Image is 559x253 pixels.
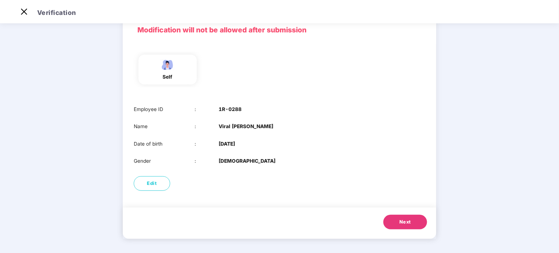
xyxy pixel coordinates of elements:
img: svg+xml;base64,PHN2ZyBpZD0iRW1wbG95ZWVfbWFsZSIgeG1sbnM9Imh0dHA6Ly93d3cudzMub3JnLzIwMDAvc3ZnIiB3aW... [159,58,177,71]
span: Next [399,218,411,226]
div: self [159,73,177,81]
p: Modification will not be allowed after submission [137,24,422,35]
span: Edit [147,180,157,187]
div: : [195,106,219,113]
div: : [195,157,219,165]
div: Employee ID [134,106,195,113]
button: Next [383,215,427,229]
b: [DATE] [219,140,235,148]
b: [DEMOGRAPHIC_DATA] [219,157,275,165]
div: : [195,123,219,130]
b: Viral [PERSON_NAME] [219,123,273,130]
div: Name [134,123,195,130]
div: Gender [134,157,195,165]
div: : [195,140,219,148]
button: Edit [134,176,170,191]
b: 1R-0288 [219,106,242,113]
div: Date of birth [134,140,195,148]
